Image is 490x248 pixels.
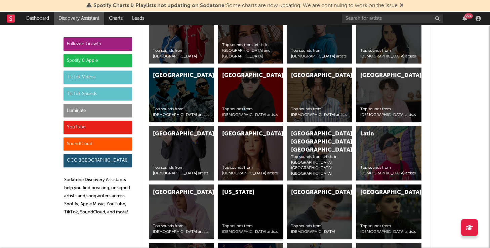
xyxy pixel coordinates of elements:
[64,137,132,151] div: SoundCloud
[64,54,132,68] div: Spotify & Apple
[360,72,406,80] div: [GEOGRAPHIC_DATA]
[149,184,214,239] a: [GEOGRAPHIC_DATA]Top sounds from [DEMOGRAPHIC_DATA] artists
[64,71,132,84] div: TikTok Videos
[153,107,210,118] div: Top sounds from [DEMOGRAPHIC_DATA] artists
[54,12,104,25] a: Discovery Assistant
[222,130,268,138] div: [GEOGRAPHIC_DATA]
[149,126,214,180] a: [GEOGRAPHIC_DATA]Top sounds from [DEMOGRAPHIC_DATA] artists
[291,48,348,59] div: Top sounds from [DEMOGRAPHIC_DATA] artists
[22,12,54,25] a: Dashboard
[64,176,132,216] p: Sodatone Discovery Assistants help you find breaking, unsigned artists and songwriters across Spo...
[356,68,421,122] a: [GEOGRAPHIC_DATA]Top sounds from [DEMOGRAPHIC_DATA] artists
[222,72,268,80] div: [GEOGRAPHIC_DATA]
[149,9,214,64] a: [GEOGRAPHIC_DATA]Top sounds from [DEMOGRAPHIC_DATA]
[149,68,214,122] a: [GEOGRAPHIC_DATA]Top sounds from [DEMOGRAPHIC_DATA] artists
[360,189,406,197] div: [GEOGRAPHIC_DATA]
[222,107,279,118] div: Top sounds from [DEMOGRAPHIC_DATA] artists
[287,184,352,239] a: [GEOGRAPHIC_DATA]Top sounds from [DEMOGRAPHIC_DATA]
[104,12,127,25] a: Charts
[222,223,279,235] div: Top sounds from [DEMOGRAPHIC_DATA] artists
[287,126,352,180] a: [GEOGRAPHIC_DATA], [GEOGRAPHIC_DATA], [GEOGRAPHIC_DATA]Top sounds from artists in [GEOGRAPHIC_DAT...
[153,72,199,80] div: [GEOGRAPHIC_DATA]
[218,126,283,180] a: [GEOGRAPHIC_DATA]Top sounds from [DEMOGRAPHIC_DATA] artists
[93,3,224,8] span: Spotify Charts & Playlists not updating on Sodatone
[153,189,199,197] div: [GEOGRAPHIC_DATA]
[291,107,348,118] div: Top sounds from [DEMOGRAPHIC_DATA] artists
[64,121,132,134] div: YouTube
[360,107,417,118] div: Top sounds from [DEMOGRAPHIC_DATA] artists
[360,48,417,59] div: Top sounds from [DEMOGRAPHIC_DATA] artists
[64,37,132,51] div: Follower Growth
[64,154,132,167] div: OCC ([GEOGRAPHIC_DATA])
[153,48,210,59] div: Top sounds from [DEMOGRAPHIC_DATA]
[356,126,421,180] a: LatinTop sounds from [DEMOGRAPHIC_DATA] artists
[127,12,149,25] a: Leads
[291,223,348,235] div: Top sounds from [DEMOGRAPHIC_DATA]
[64,87,132,101] div: TikTok Sounds
[218,9,283,64] a: BeneluxTop sounds from artists in [GEOGRAPHIC_DATA] and [GEOGRAPHIC_DATA]
[360,130,406,138] div: Latin
[222,42,279,59] div: Top sounds from artists in [GEOGRAPHIC_DATA] and [GEOGRAPHIC_DATA]
[153,223,210,235] div: Top sounds from [DEMOGRAPHIC_DATA] artists
[464,13,473,18] div: 99 +
[287,9,352,64] a: [GEOGRAPHIC_DATA]Top sounds from [DEMOGRAPHIC_DATA] artists
[222,189,268,197] div: [US_STATE]
[218,68,283,122] a: [GEOGRAPHIC_DATA]Top sounds from [DEMOGRAPHIC_DATA] artists
[360,223,417,235] div: Top sounds from [DEMOGRAPHIC_DATA] artists
[356,9,421,64] a: [GEOGRAPHIC_DATA]Top sounds from [DEMOGRAPHIC_DATA] artists
[360,165,417,176] div: Top sounds from [DEMOGRAPHIC_DATA] artists
[153,165,210,176] div: Top sounds from [DEMOGRAPHIC_DATA] artists
[93,3,398,8] span: : Some charts are now updating. We are continuing to work on the issue
[342,14,443,23] input: Search for artists
[222,165,279,176] div: Top sounds from [DEMOGRAPHIC_DATA] artists
[291,130,337,154] div: [GEOGRAPHIC_DATA], [GEOGRAPHIC_DATA], [GEOGRAPHIC_DATA]
[400,3,404,8] span: Dismiss
[64,104,132,117] div: Luminate
[153,130,199,138] div: [GEOGRAPHIC_DATA]
[462,16,467,21] button: 99+
[291,189,337,197] div: [GEOGRAPHIC_DATA]
[291,154,348,177] div: Top sounds from artists in [GEOGRAPHIC_DATA], [GEOGRAPHIC_DATA], [GEOGRAPHIC_DATA]
[291,72,337,80] div: [GEOGRAPHIC_DATA]
[287,68,352,122] a: [GEOGRAPHIC_DATA]Top sounds from [DEMOGRAPHIC_DATA] artists
[218,184,283,239] a: [US_STATE]Top sounds from [DEMOGRAPHIC_DATA] artists
[356,184,421,239] a: [GEOGRAPHIC_DATA]Top sounds from [DEMOGRAPHIC_DATA] artists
